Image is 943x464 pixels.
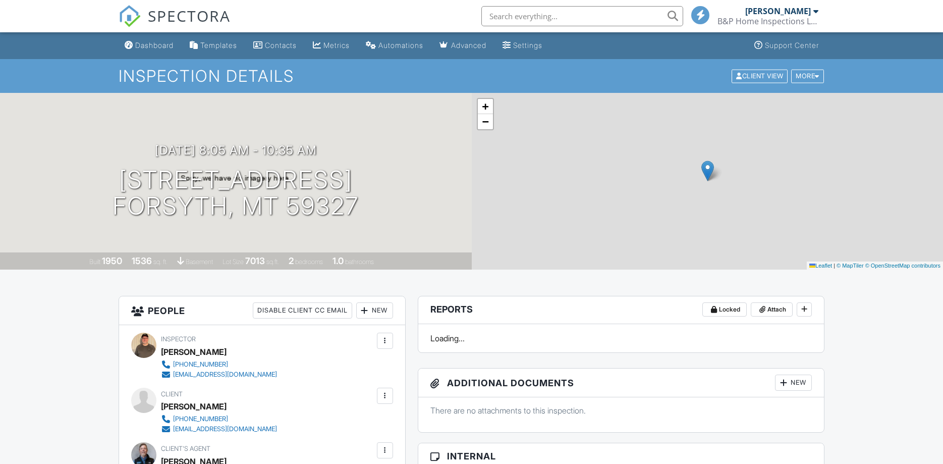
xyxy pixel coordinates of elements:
[173,360,228,369] div: [PHONE_NUMBER]
[102,255,122,266] div: 1950
[378,41,423,49] div: Automations
[173,415,228,423] div: [PHONE_NUMBER]
[245,255,265,266] div: 7013
[223,258,244,266] span: Lot Size
[148,5,231,26] span: SPECTORA
[732,69,788,83] div: Client View
[253,302,352,319] div: Disable Client CC Email
[498,36,546,55] a: Settings
[289,255,294,266] div: 2
[750,36,823,55] a: Support Center
[161,424,277,434] a: [EMAIL_ADDRESS][DOMAIN_NAME]
[745,6,811,16] div: [PERSON_NAME]
[161,445,210,452] span: Client's Agent
[161,335,196,343] span: Inspector
[837,263,864,269] a: © MapTiler
[161,390,183,398] span: Client
[478,114,493,129] a: Zoom out
[119,14,231,35] a: SPECTORA
[478,99,493,114] a: Zoom in
[791,69,824,83] div: More
[309,36,354,55] a: Metrics
[161,414,277,424] a: [PHONE_NUMBER]
[765,41,819,49] div: Support Center
[345,258,374,266] span: bathrooms
[113,167,359,220] h1: [STREET_ADDRESS] Forsyth, MT 59327
[119,67,825,85] h1: Inspection Details
[173,425,277,433] div: [EMAIL_ADDRESS][DOMAIN_NAME]
[161,399,227,414] div: [PERSON_NAME]
[513,41,542,49] div: Settings
[200,41,237,49] div: Templates
[161,359,277,370] a: [PHONE_NUMBER]
[356,302,393,319] div: New
[834,263,835,269] span: |
[775,375,812,391] div: New
[435,36,490,55] a: Advanced
[323,41,350,49] div: Metrics
[295,258,323,266] span: bedrooms
[186,36,241,55] a: Templates
[731,72,790,79] a: Client View
[121,36,178,55] a: Dashboard
[173,371,277,379] div: [EMAIL_ADDRESS][DOMAIN_NAME]
[119,5,141,27] img: The Best Home Inspection Software - Spectora
[332,255,344,266] div: 1.0
[161,344,227,359] div: [PERSON_NAME]
[119,296,405,325] h3: People
[265,41,297,49] div: Contacts
[186,258,213,266] span: basement
[155,143,317,157] h3: [DATE] 8:05 am - 10:35 am
[430,405,812,416] p: There are no attachments to this inspection.
[482,115,488,128] span: −
[161,370,277,380] a: [EMAIL_ADDRESS][DOMAIN_NAME]
[717,16,818,26] div: B&P Home Inspections LLC
[266,258,279,266] span: sq.ft.
[249,36,301,55] a: Contacts
[362,36,427,55] a: Automations (Basic)
[89,258,100,266] span: Built
[865,263,940,269] a: © OpenStreetMap contributors
[701,161,714,181] img: Marker
[809,263,832,269] a: Leaflet
[482,100,488,113] span: +
[451,41,486,49] div: Advanced
[132,255,152,266] div: 1536
[135,41,174,49] div: Dashboard
[153,258,168,266] span: sq. ft.
[418,369,824,397] h3: Additional Documents
[481,6,683,26] input: Search everything...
